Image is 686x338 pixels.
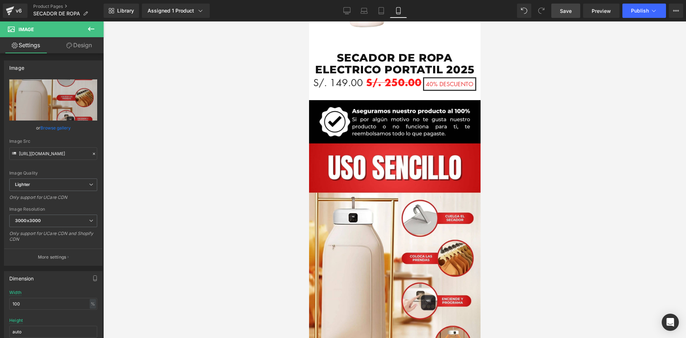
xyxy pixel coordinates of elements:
div: Only support for UCare CDN and Shopify CDN [9,231,97,247]
span: Preview [592,7,611,15]
input: Link [9,147,97,160]
b: 3000x3000 [15,218,41,223]
div: Width [9,290,21,295]
div: Assigned 1 Product [148,7,204,14]
div: Height [9,318,23,323]
p: More settings [38,254,66,260]
div: Image [9,61,24,71]
span: Publish [631,8,649,14]
div: v6 [14,6,23,15]
span: DESCUENTO [130,59,164,67]
a: Laptop [356,4,373,18]
button: Publish [622,4,666,18]
span: Library [117,8,134,14]
a: Product Pages [33,4,104,9]
a: Mobile [390,4,407,18]
b: Lighter [15,182,30,187]
a: v6 [3,4,28,18]
span: S/. 149.00 [4,54,54,68]
span: Save [560,7,572,15]
a: Tablet [373,4,390,18]
a: SECADOR DE ROPA ELECTRICO PORTATIL 2025 [4,30,168,54]
div: Image Src [9,139,97,144]
a: Preview [583,4,620,18]
div: Image Resolution [9,207,97,212]
a: Design [53,37,105,53]
div: Dimension [9,271,34,281]
div: Open Intercom Messenger [662,314,679,331]
input: auto [9,298,97,310]
button: Undo [517,4,531,18]
input: auto [9,326,97,338]
span: S/. 250.00 [57,53,113,68]
button: More settings [4,249,102,265]
div: % [90,299,96,309]
span: Image [19,26,34,32]
div: or [9,124,97,132]
span: SECADOR DE ROPA [33,11,80,16]
button: Redo [534,4,548,18]
span: 40% [117,59,129,67]
a: Desktop [338,4,356,18]
div: Image Quality [9,171,97,176]
a: Browse gallery [40,122,71,134]
a: New Library [104,4,139,18]
button: More [669,4,683,18]
div: Only support for UCare CDN [9,195,97,205]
